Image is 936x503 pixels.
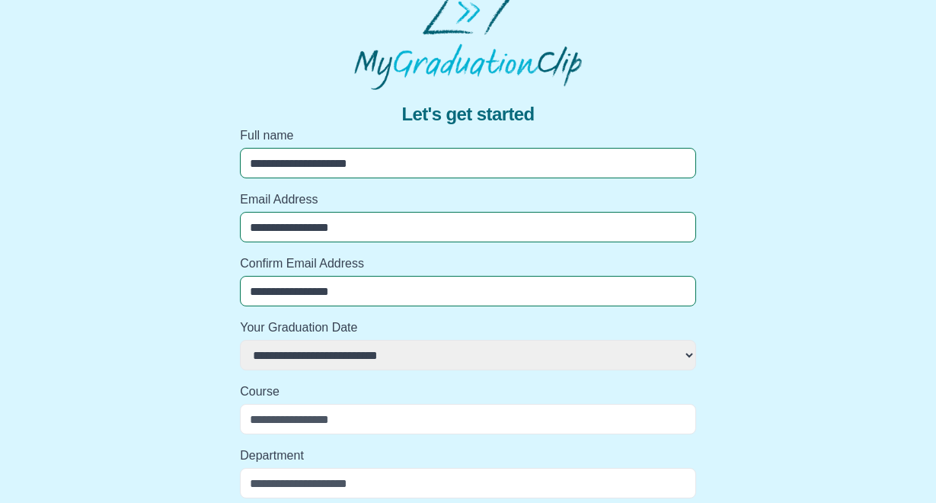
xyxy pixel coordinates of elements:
label: Course [240,383,696,401]
label: Department [240,447,696,465]
label: Email Address [240,191,696,209]
label: Full name [240,127,696,145]
label: Confirm Email Address [240,255,696,273]
span: Let's get started [401,102,534,127]
label: Your Graduation Date [240,319,696,337]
